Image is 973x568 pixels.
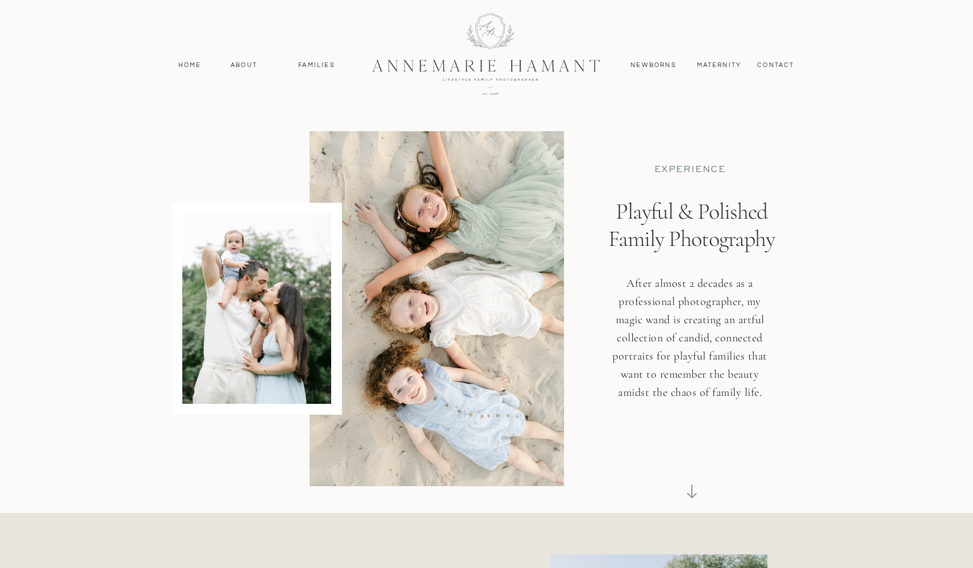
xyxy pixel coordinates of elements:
[627,60,681,70] a: Newborns
[751,60,801,70] a: contact
[228,60,261,70] a: About
[599,198,784,301] h1: Playful & Polished Family Photography
[607,274,774,420] h3: After almost 2 decades as a professional photographer, my magic wand is creating an artful collec...
[697,60,741,70] a: MAternity
[291,60,343,70] a: Families
[620,164,760,176] p: EXPERIENCE
[173,60,207,70] a: Home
